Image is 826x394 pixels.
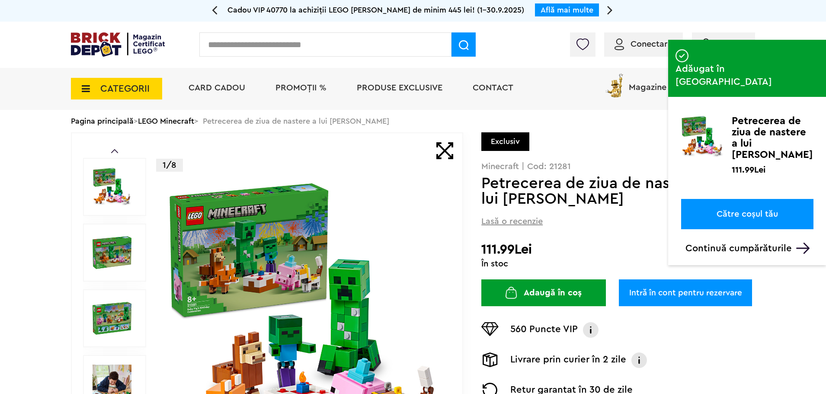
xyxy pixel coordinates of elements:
img: Arrow%20-%20Down.svg [796,243,810,254]
a: Pagina principală [71,117,134,125]
a: Card Cadou [189,83,245,92]
span: CATEGORII [100,84,150,93]
span: Lasă o recenzie [481,215,543,227]
img: Info VIP [582,322,599,338]
button: Adaugă în coș [481,279,606,306]
img: Petrecerea de ziua de nastere a lui Purcelus [93,233,131,272]
h2: 111.99Lei [481,242,755,257]
p: Minecraft | Cod: 21281 [481,162,755,171]
a: Prev [111,149,118,153]
a: Către coșul tău [681,199,813,229]
a: PROMOȚII % [275,83,327,92]
a: Produse exclusive [357,83,442,92]
p: 1/8 [156,159,183,172]
img: addedtocart [676,49,688,62]
a: Află mai multe [541,6,593,14]
span: Conectare [631,40,672,48]
span: Adăugat în [GEOGRAPHIC_DATA] [676,62,819,88]
img: Puncte VIP [481,322,499,336]
p: Continuă cumpărăturile [685,243,813,254]
a: LEGO Minecraft [138,117,194,125]
div: Exclusiv [481,132,529,151]
p: Livrare prin curier în 2 zile [510,352,626,368]
img: Petrecerea de ziua de nastere a lui Purcelus LEGO 21281 [93,299,131,338]
a: Conectare [615,40,672,48]
a: Intră în cont pentru rezervare [619,279,752,306]
img: Livrare [481,352,499,367]
p: Petrecerea de ziua de nastere a lui [PERSON_NAME] [732,115,813,160]
img: Info livrare prin curier [631,352,648,368]
img: Petrecerea de ziua de nastere a lui Purcelus [681,115,724,158]
div: În stoc [481,259,755,268]
span: Magazine Certificate LEGO® [629,72,742,92]
span: Cadou VIP 40770 la achiziții LEGO [PERSON_NAME] de minim 445 lei! (1-30.9.2025) [227,6,524,14]
a: Contact [473,83,513,92]
img: Petrecerea de ziua de nastere a lui Purcelus [93,167,131,206]
h1: Petrecerea de ziua de nastere a lui [PERSON_NAME] [481,176,727,207]
div: > > Petrecerea de ziua de nastere a lui [PERSON_NAME] [71,110,755,132]
p: 111.99Lei [732,164,765,173]
p: 560 Puncte VIP [510,322,578,338]
img: addedtocart [668,107,676,115]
